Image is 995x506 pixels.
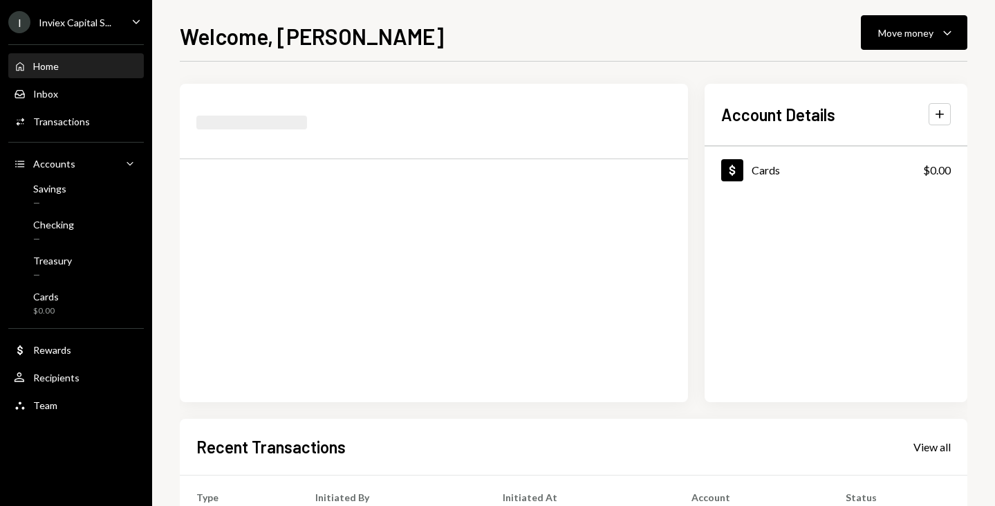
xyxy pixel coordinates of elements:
[33,233,74,245] div: —
[33,88,58,100] div: Inbox
[8,11,30,33] div: I
[33,305,59,317] div: $0.00
[33,399,57,411] div: Team
[878,26,933,40] div: Move money
[33,344,71,356] div: Rewards
[8,337,144,362] a: Rewards
[33,291,59,302] div: Cards
[923,162,951,179] div: $0.00
[8,81,144,106] a: Inbox
[33,158,75,170] div: Accounts
[913,440,951,454] div: View all
[8,287,144,320] a: Cards$0.00
[33,60,59,72] div: Home
[721,103,835,126] h2: Account Details
[705,147,967,193] a: Cards$0.00
[39,17,111,28] div: Inviex Capital S...
[33,219,74,231] div: Checking
[180,22,444,50] h1: Welcome, [PERSON_NAME]
[33,197,66,209] div: —
[196,435,346,458] h2: Recent Transactions
[33,183,66,195] div: Savings
[8,251,144,284] a: Treasury—
[33,116,90,127] div: Transactions
[8,53,144,78] a: Home
[8,365,144,390] a: Recipients
[8,179,144,212] a: Savings—
[33,372,80,383] div: Recipients
[861,15,967,50] button: Move money
[752,163,780,177] div: Cards
[8,392,144,417] a: Team
[33,269,72,281] div: —
[8,215,144,248] a: Checking—
[33,255,72,266] div: Treasury
[8,151,144,176] a: Accounts
[8,109,144,134] a: Transactions
[913,439,951,454] a: View all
